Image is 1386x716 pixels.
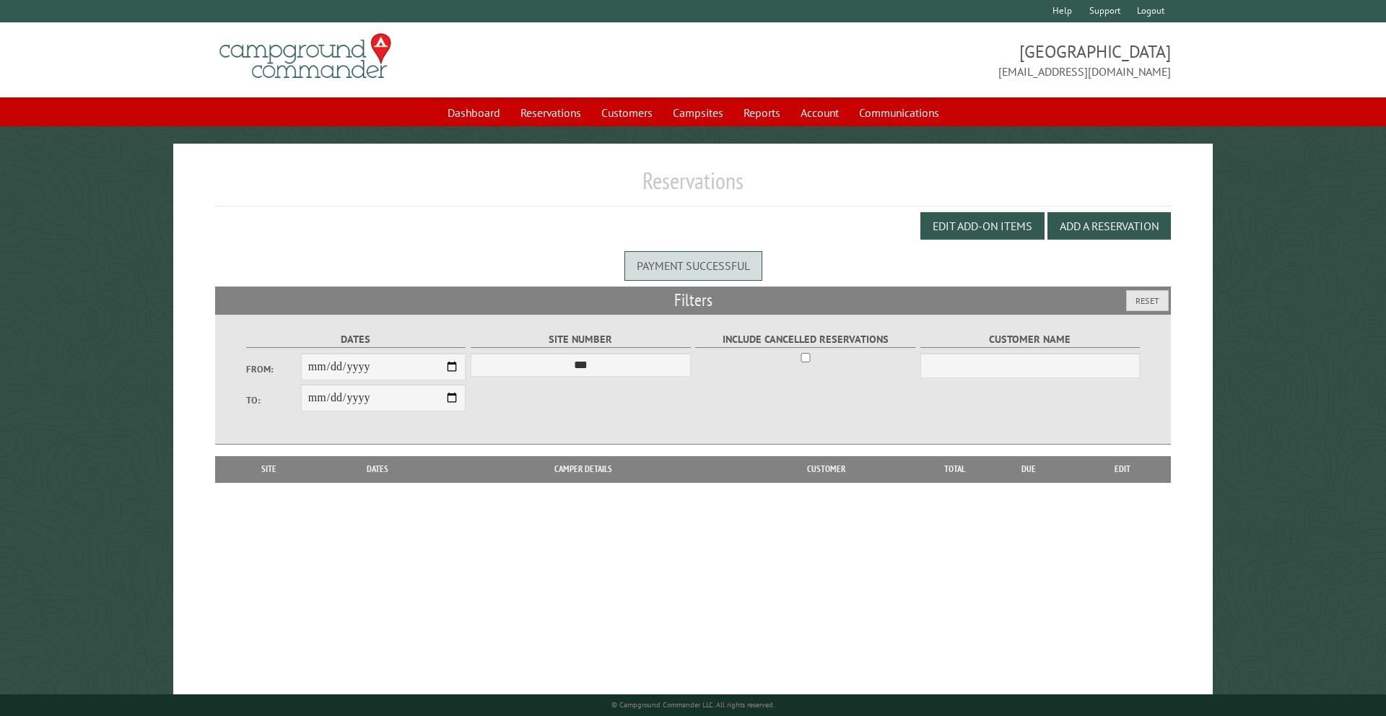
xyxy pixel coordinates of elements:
[1074,456,1172,482] th: Edit
[695,331,915,348] label: Include Cancelled Reservations
[983,456,1074,482] th: Due
[925,456,983,482] th: Total
[215,287,1172,314] h2: Filters
[512,99,590,126] a: Reservations
[850,99,948,126] a: Communications
[1047,212,1171,240] button: Add a Reservation
[215,28,396,84] img: Campground Commander
[593,99,661,126] a: Customers
[693,40,1171,80] span: [GEOGRAPHIC_DATA] [EMAIL_ADDRESS][DOMAIN_NAME]
[440,456,727,482] th: Camper Details
[316,456,440,482] th: Dates
[246,362,301,376] label: From:
[792,99,847,126] a: Account
[222,456,316,482] th: Site
[664,99,732,126] a: Campsites
[920,212,1045,240] button: Edit Add-on Items
[246,393,301,407] label: To:
[439,99,509,126] a: Dashboard
[246,331,466,348] label: Dates
[727,456,925,482] th: Customer
[735,99,789,126] a: Reports
[611,700,775,710] small: © Campground Commander LLC. All rights reserved.
[1126,290,1169,311] button: Reset
[624,251,762,280] div: Payment successful
[215,167,1172,206] h1: Reservations
[471,331,691,348] label: Site Number
[920,331,1141,348] label: Customer Name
